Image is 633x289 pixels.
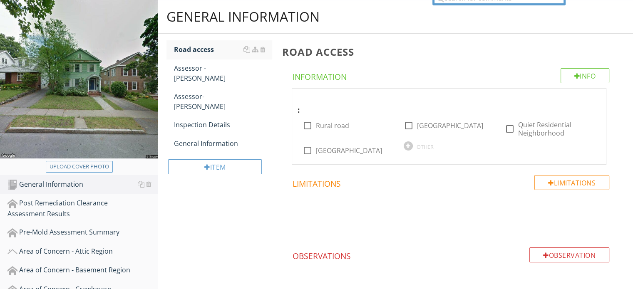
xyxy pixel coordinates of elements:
label: [GEOGRAPHIC_DATA] [417,121,483,130]
label: Quiet Residential Neighborhood [518,121,596,137]
div: Assessor- [PERSON_NAME] [174,91,272,111]
div: Pre-Mold Assessment Summary [7,227,158,238]
h4: Observations [292,247,609,262]
div: Limitations [534,175,609,190]
div: General Information [174,138,272,148]
div: General Information [166,8,320,25]
div: OTHER [417,143,434,150]
div: Area of Concern - Basement Region [7,265,158,276]
div: Item [168,159,262,174]
div: Info [561,68,610,83]
div: Assessor - [PERSON_NAME] [174,63,272,83]
label: Rural road [315,121,349,130]
div: Observation [529,247,609,262]
div: General Information [7,179,158,190]
div: : [297,92,586,116]
button: Upload cover photo [46,161,113,173]
div: Upload cover photo [50,163,109,171]
h4: Information [292,68,609,82]
div: Inspection Details [174,120,272,130]
div: Post Remediation Clearance Assessment Results [7,198,158,219]
label: [GEOGRAPHIC_DATA] [315,146,382,155]
h3: Road access [282,46,620,57]
div: Area of Concern - Attic Region [7,246,158,257]
h4: Limitations [292,175,609,189]
div: Road access [174,44,272,54]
